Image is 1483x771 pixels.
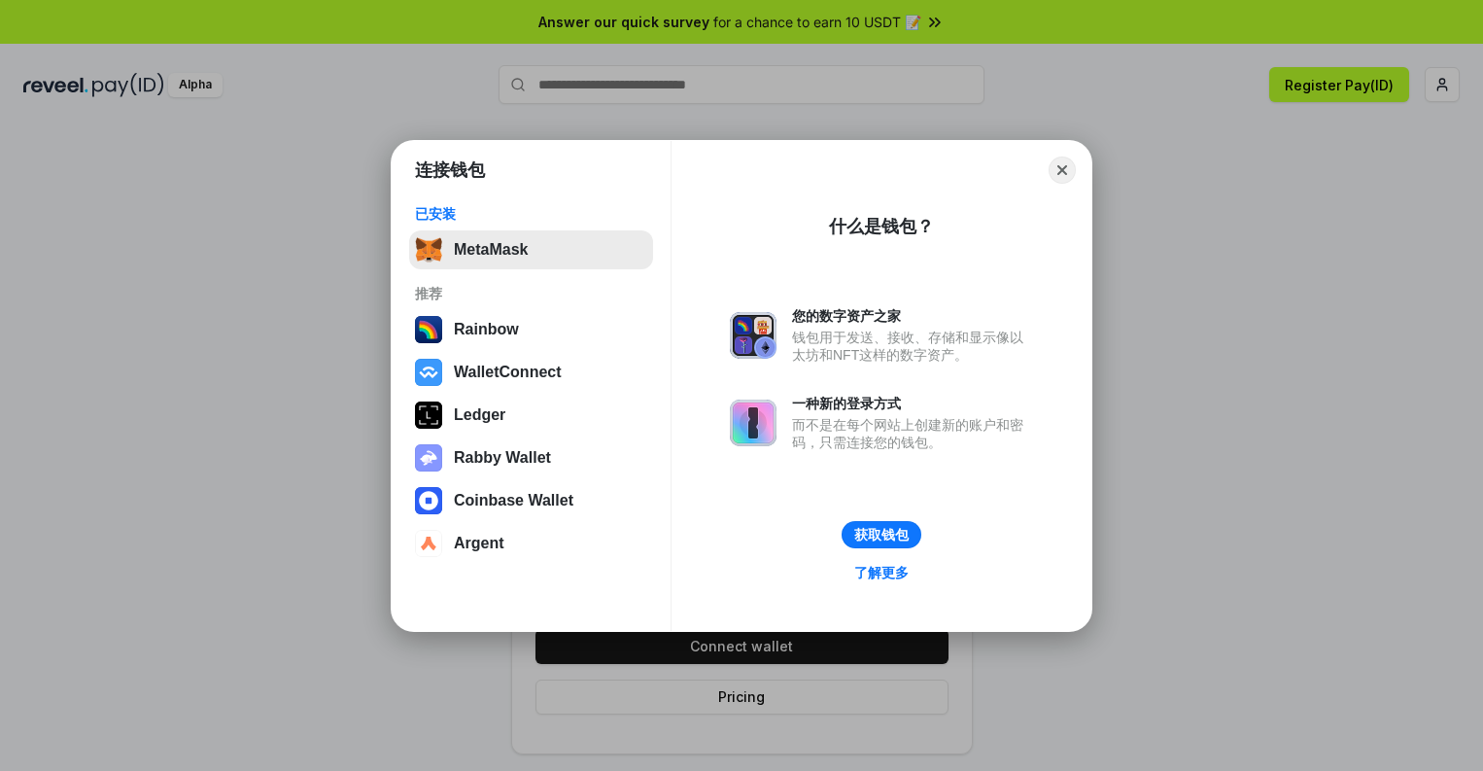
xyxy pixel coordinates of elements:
div: 推荐 [415,285,647,302]
button: Rainbow [409,310,653,349]
img: svg+xml,%3Csvg%20fill%3D%22none%22%20height%3D%2233%22%20viewBox%3D%220%200%2035%2033%22%20width%... [415,236,442,263]
div: 什么是钱包？ [829,215,934,238]
div: 一种新的登录方式 [792,395,1033,412]
div: Rainbow [454,321,519,338]
img: svg+xml,%3Csvg%20xmlns%3D%22http%3A%2F%2Fwww.w3.org%2F2000%2Fsvg%22%20fill%3D%22none%22%20viewBox... [730,312,776,359]
img: svg+xml,%3Csvg%20width%3D%2228%22%20height%3D%2228%22%20viewBox%3D%220%200%2028%2028%22%20fill%3D... [415,530,442,557]
button: Ledger [409,396,653,435]
div: 了解更多 [854,564,909,581]
div: 您的数字资产之家 [792,307,1033,325]
img: svg+xml,%3Csvg%20width%3D%22120%22%20height%3D%22120%22%20viewBox%3D%220%200%20120%20120%22%20fil... [415,316,442,343]
div: Coinbase Wallet [454,492,573,509]
h1: 连接钱包 [415,158,485,182]
button: Close [1049,157,1076,184]
button: MetaMask [409,230,653,269]
div: MetaMask [454,241,528,259]
div: WalletConnect [454,364,562,381]
div: 钱包用于发送、接收、存储和显示像以太坊和NFT这样的数字资产。 [792,329,1033,364]
div: 已安装 [415,205,647,223]
div: Rabby Wallet [454,449,551,467]
img: svg+xml,%3Csvg%20width%3D%2228%22%20height%3D%2228%22%20viewBox%3D%220%200%2028%2028%22%20fill%3D... [415,487,442,514]
a: 了解更多 [843,560,920,585]
img: svg+xml,%3Csvg%20xmlns%3D%22http%3A%2F%2Fwww.w3.org%2F2000%2Fsvg%22%20fill%3D%22none%22%20viewBox... [415,444,442,472]
div: Argent [454,535,504,552]
div: 而不是在每个网站上创建新的账户和密码，只需连接您的钱包。 [792,416,1033,451]
img: svg+xml,%3Csvg%20xmlns%3D%22http%3A%2F%2Fwww.w3.org%2F2000%2Fsvg%22%20fill%3D%22none%22%20viewBox... [730,400,776,446]
button: WalletConnect [409,353,653,392]
img: svg+xml,%3Csvg%20xmlns%3D%22http%3A%2F%2Fwww.w3.org%2F2000%2Fsvg%22%20width%3D%2228%22%20height%3... [415,402,442,429]
div: Ledger [454,406,505,424]
button: Argent [409,524,653,563]
button: 获取钱包 [842,521,921,548]
div: 获取钱包 [854,526,909,543]
button: Rabby Wallet [409,438,653,477]
img: svg+xml,%3Csvg%20width%3D%2228%22%20height%3D%2228%22%20viewBox%3D%220%200%2028%2028%22%20fill%3D... [415,359,442,386]
button: Coinbase Wallet [409,481,653,520]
